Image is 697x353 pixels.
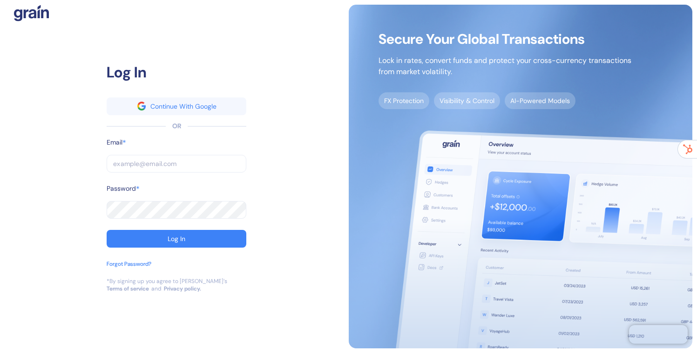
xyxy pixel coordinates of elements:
div: and [151,285,162,292]
button: Forgot Password? [107,260,151,277]
span: Secure Your Global Transactions [379,35,631,44]
input: example@email.com [107,155,246,173]
div: Log In [107,61,246,83]
div: Continue With Google [150,103,217,110]
div: *By signing up you agree to [PERSON_NAME]’s [107,277,227,285]
label: Email [107,138,122,147]
label: Password [107,184,136,194]
p: Lock in rates, convert funds and protect your cross-currency transactions from market volatility. [379,55,631,77]
span: FX Protection [379,92,429,109]
img: google [137,102,146,110]
span: Visibility & Control [434,92,500,109]
span: AI-Powered Models [505,92,575,109]
button: Log In [107,230,246,248]
div: Forgot Password? [107,260,151,268]
iframe: Chatra live chat [629,325,688,344]
a: Privacy policy. [164,285,201,292]
a: Terms of service [107,285,149,292]
button: googleContinue With Google [107,97,246,115]
div: OR [172,121,181,131]
img: signup-main-image [349,5,693,348]
img: logo [14,5,49,21]
div: Log In [168,235,185,242]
